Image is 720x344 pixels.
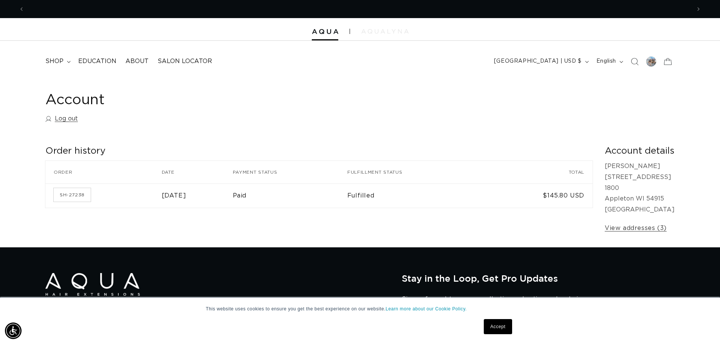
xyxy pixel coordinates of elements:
[74,53,121,70] a: Education
[45,145,593,157] h2: Order history
[605,223,667,234] a: View addresses (3)
[153,53,217,70] a: Salon Locator
[121,53,153,70] a: About
[596,57,616,65] span: English
[206,305,514,312] p: This website uses cookies to ensure you get the best experience on our website.
[78,57,116,65] span: Education
[13,2,30,16] button: Previous announcement
[402,273,675,284] h2: Stay in the Loop, Get Pro Updates
[605,161,675,215] p: [PERSON_NAME] [STREET_ADDRESS] 1800 Appleton WI 54915 [GEOGRAPHIC_DATA]
[5,322,22,339] div: Accessibility Menu
[45,57,63,65] span: shop
[45,273,140,296] img: Aqua Hair Extensions
[361,29,409,34] img: aqualyna.com
[125,57,149,65] span: About
[386,306,467,312] a: Learn more about our Cookie Policy.
[54,188,91,202] a: Order number SH-27238
[347,184,485,208] td: Fulfilled
[485,184,593,208] td: $145.80 USD
[485,161,593,184] th: Total
[233,184,347,208] td: Paid
[312,29,338,34] img: Aqua Hair Extensions
[690,2,707,16] button: Next announcement
[233,161,347,184] th: Payment status
[162,193,186,199] time: [DATE]
[402,296,591,310] p: Sign up for updates on new collections, education, and exclusive offers — plus 10% off your first...
[494,57,582,65] span: [GEOGRAPHIC_DATA] | USD $
[682,308,720,344] iframe: Chat Widget
[489,54,592,69] button: [GEOGRAPHIC_DATA] | USD $
[592,54,626,69] button: English
[605,145,675,157] h2: Account details
[45,113,78,124] a: Log out
[158,57,212,65] span: Salon Locator
[484,319,512,334] a: Accept
[45,91,675,110] h1: Account
[162,161,233,184] th: Date
[626,53,643,70] summary: Search
[41,53,74,70] summary: shop
[347,161,485,184] th: Fulfillment status
[45,161,162,184] th: Order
